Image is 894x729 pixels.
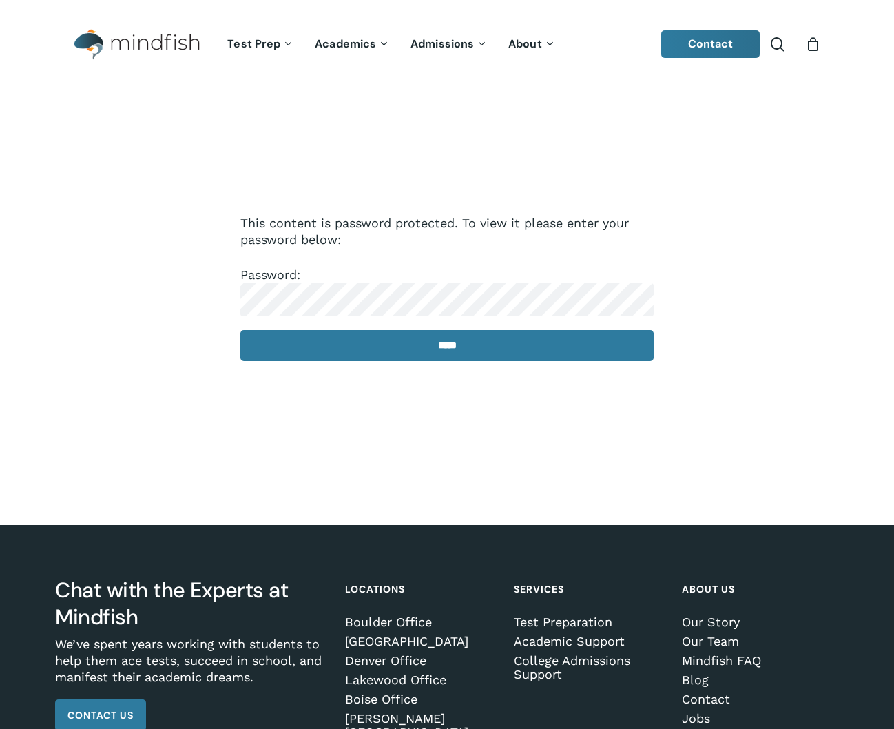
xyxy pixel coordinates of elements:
[508,37,542,51] span: About
[682,692,835,706] a: Contact
[315,37,376,51] span: Academics
[55,636,329,699] p: We’ve spent years working with students to help them ace tests, succeed in school, and manifest t...
[682,654,835,668] a: Mindfish FAQ
[682,577,835,602] h4: About Us
[682,635,835,648] a: Our Team
[345,673,498,687] a: Lakewood Office
[345,692,498,706] a: Boise Office
[55,19,839,70] header: Main Menu
[514,654,667,681] a: College Admissions Support
[345,635,498,648] a: [GEOGRAPHIC_DATA]
[217,39,304,50] a: Test Prep
[805,37,820,52] a: Cart
[345,577,498,602] h4: Locations
[682,712,835,726] a: Jobs
[410,37,474,51] span: Admissions
[682,615,835,629] a: Our Story
[345,654,498,668] a: Denver Office
[55,577,329,630] h3: Chat with the Experts at Mindfish
[304,39,400,50] a: Academics
[682,673,835,687] a: Blog
[227,37,280,51] span: Test Prep
[67,708,134,722] span: Contact Us
[240,215,654,267] p: This content is password protected. To view it please enter your password below:
[345,615,498,629] a: Boulder Office
[400,39,498,50] a: Admissions
[514,577,667,602] h4: Services
[661,30,760,58] a: Contact
[498,39,566,50] a: About
[514,635,667,648] a: Academic Support
[240,283,654,316] input: Password:
[688,37,734,51] span: Contact
[240,267,654,306] label: Password:
[514,615,667,629] a: Test Preparation
[217,19,565,70] nav: Main Menu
